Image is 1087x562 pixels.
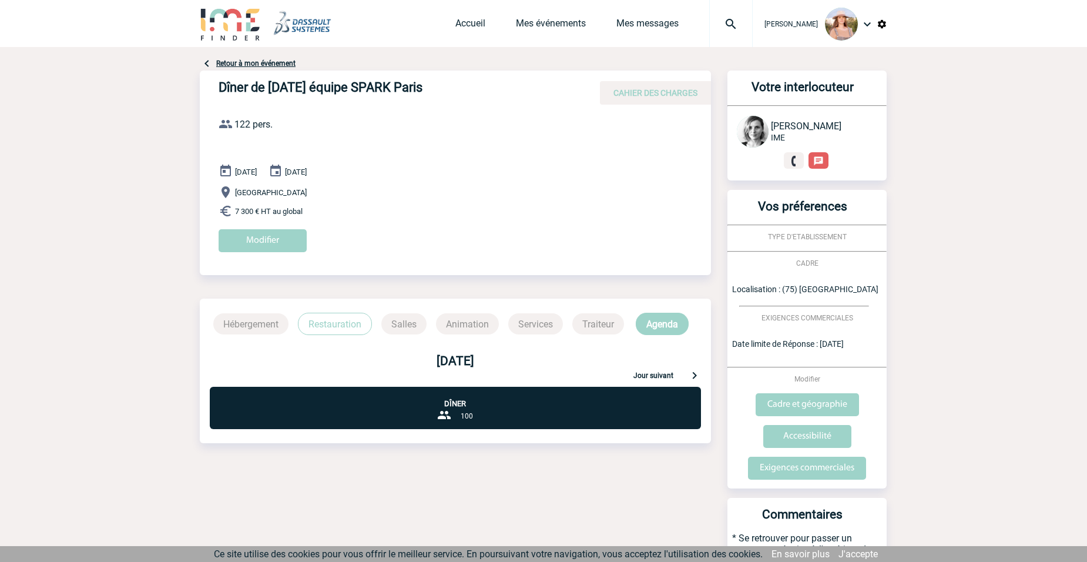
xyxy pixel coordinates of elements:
[789,156,799,166] img: fixe.png
[633,372,673,382] p: Jour suivant
[234,119,273,130] span: 122 pers.
[461,412,473,420] span: 100
[572,313,624,334] p: Traiteur
[687,368,702,382] img: keyboard-arrow-right-24-px.png
[216,59,296,68] a: Retour à mon événement
[235,168,257,176] span: [DATE]
[756,393,859,416] input: Cadre et géographie
[737,116,769,148] img: 103019-1.png
[437,354,474,368] b: [DATE]
[771,548,830,560] a: En savoir plus
[613,88,697,98] span: CAHIER DES CHARGES
[838,548,878,560] a: J'accepte
[732,507,873,533] h3: Commentaires
[771,133,785,142] span: IME
[616,18,679,34] a: Mes messages
[213,313,288,334] p: Hébergement
[235,188,307,197] span: [GEOGRAPHIC_DATA]
[732,285,878,294] span: Localisation : (75) [GEOGRAPHIC_DATA]
[825,8,858,41] img: 121668-0.PNG
[381,313,427,334] p: Salles
[764,20,818,28] span: [PERSON_NAME]
[455,18,485,34] a: Accueil
[508,313,563,334] p: Services
[219,80,571,100] h4: Dîner de [DATE] équipe SPARK Paris
[794,375,820,383] span: Modifier
[219,229,307,252] input: Modifier
[796,259,818,267] span: CADRE
[768,233,847,241] span: TYPE D'ETABLISSEMENT
[748,457,866,480] input: Exigences commerciales
[732,199,873,225] h3: Vos préferences
[200,7,261,41] img: IME-Finder
[436,313,499,334] p: Animation
[516,18,586,34] a: Mes événements
[235,207,303,216] span: 7 300 € HT au global
[761,314,853,322] span: EXIGENCES COMMERCIALES
[298,313,372,335] p: Restauration
[636,313,689,335] p: Agenda
[437,408,451,422] img: group-24-px-b.png
[214,548,763,560] span: Ce site utilise des cookies pour vous offrir le meilleur service. En poursuivant votre navigation...
[813,156,824,166] img: chat-24-px-w.png
[285,168,307,176] span: [DATE]
[732,339,844,349] span: Date limite de Réponse : [DATE]
[771,121,841,132] span: [PERSON_NAME]
[210,387,700,408] p: Dîner
[732,80,873,105] h3: Votre interlocuteur
[763,425,851,448] input: Accessibilité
